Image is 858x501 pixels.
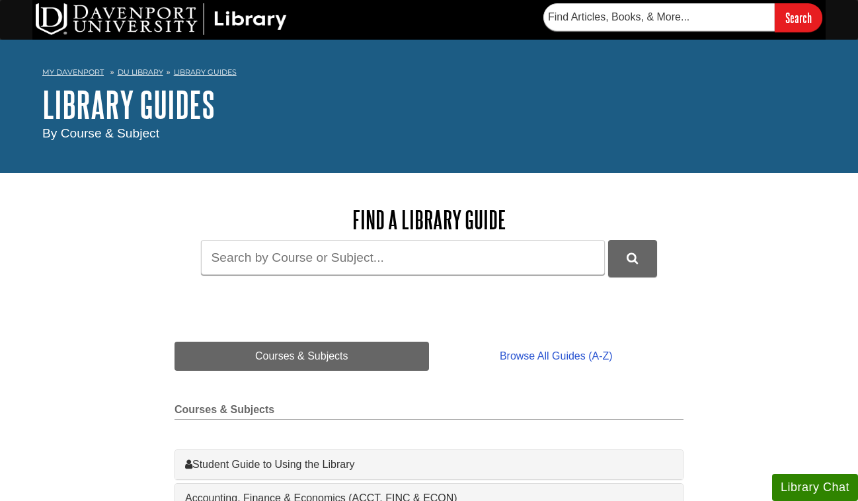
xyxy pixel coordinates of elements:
[201,240,605,275] input: Search by Course or Subject...
[775,3,822,32] input: Search
[772,474,858,501] button: Library Chat
[42,63,816,85] nav: breadcrumb
[42,67,104,78] a: My Davenport
[42,85,816,124] h1: Library Guides
[543,3,775,31] input: Find Articles, Books, & More...
[429,342,683,371] a: Browse All Guides (A-Z)
[118,67,163,77] a: DU Library
[174,67,237,77] a: Library Guides
[175,404,683,420] h2: Courses & Subjects
[175,206,683,233] h2: Find a Library Guide
[627,252,638,264] i: Search Library Guides
[175,342,429,371] a: Courses & Subjects
[42,124,816,143] div: By Course & Subject
[185,457,673,473] a: Student Guide to Using the Library
[543,3,822,32] form: Searches DU Library's articles, books, and more
[36,3,287,35] img: DU Library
